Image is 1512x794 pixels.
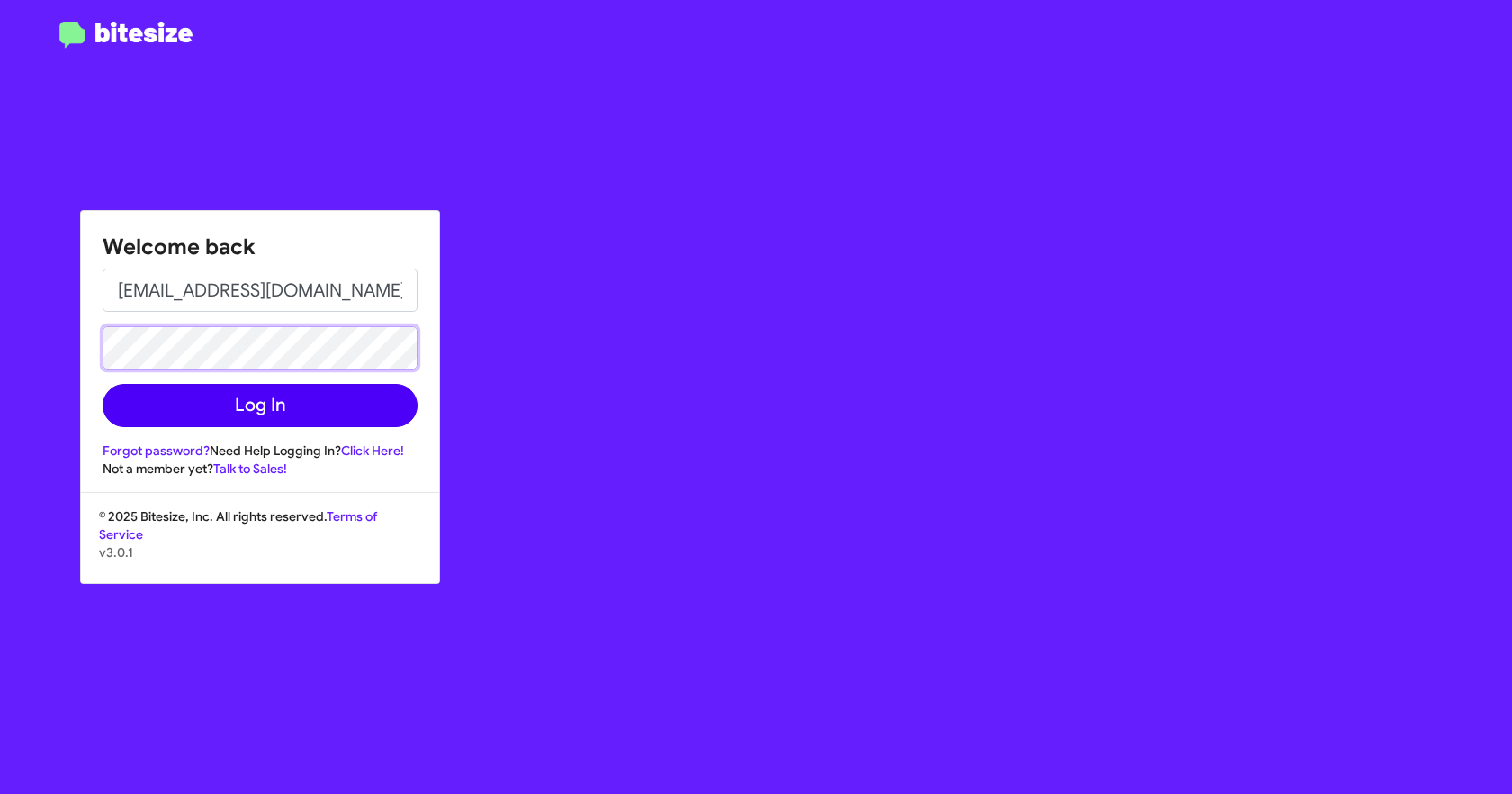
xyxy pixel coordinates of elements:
a: Talk to Sales! [213,461,287,477]
div: © 2025 Bitesize, Inc. All rights reserved. [81,507,439,583]
div: Need Help Logging In? [103,442,418,460]
a: Click Here! [341,443,404,459]
button: Log In [103,384,418,427]
h1: Welcome back [103,233,418,261]
a: Forgot password? [103,443,210,459]
div: Not a member yet? [103,460,418,478]
input: Email address [103,269,418,312]
p: v3.0.1 [99,543,421,561]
